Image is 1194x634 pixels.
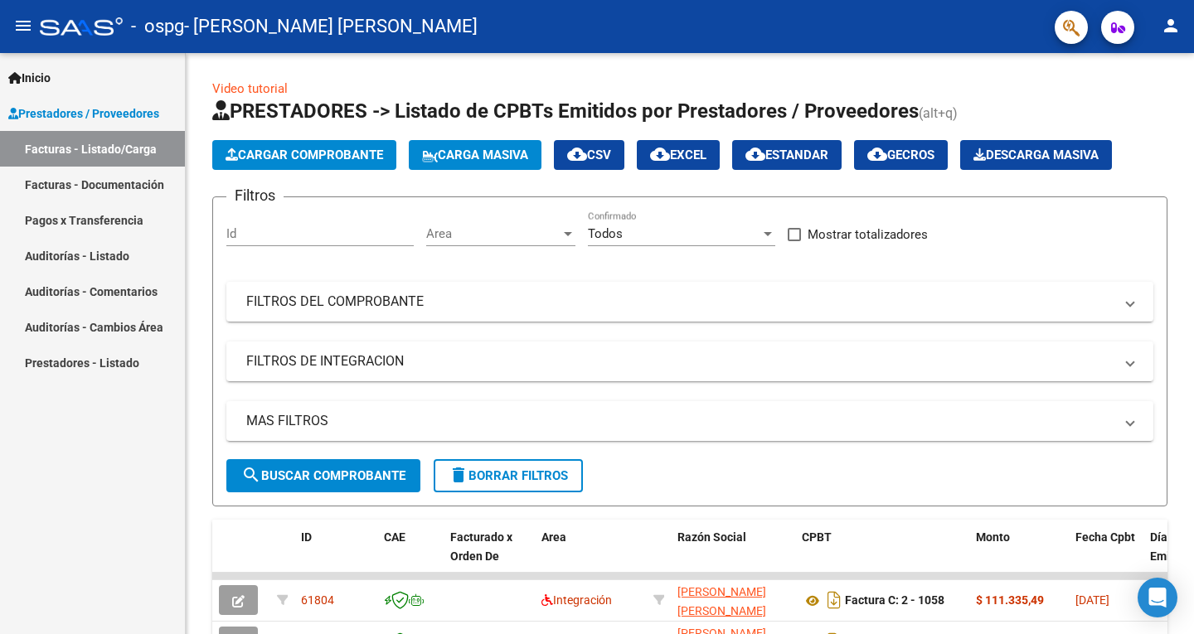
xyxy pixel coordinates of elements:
button: CSV [554,140,624,170]
button: Estandar [732,140,842,170]
span: Inicio [8,69,51,87]
span: - ospg [131,8,184,45]
mat-icon: cloud_download [745,144,765,164]
mat-icon: cloud_download [867,144,887,164]
button: Carga Masiva [409,140,541,170]
span: EXCEL [650,148,706,162]
span: Gecros [867,148,934,162]
span: Buscar Comprobante [241,468,405,483]
mat-icon: menu [13,16,33,36]
mat-icon: search [241,465,261,485]
strong: $ 111.335,49 [976,593,1044,607]
span: - [PERSON_NAME] [PERSON_NAME] [184,8,478,45]
datatable-header-cell: Area [535,520,647,593]
mat-icon: cloud_download [567,144,587,164]
button: Gecros [854,140,948,170]
button: Cargar Comprobante [212,140,396,170]
mat-panel-title: FILTROS DEL COMPROBANTE [246,293,1114,311]
a: Video tutorial [212,81,288,96]
datatable-header-cell: Monto [969,520,1069,593]
mat-expansion-panel-header: FILTROS DEL COMPROBANTE [226,282,1153,322]
button: Borrar Filtros [434,459,583,492]
span: Prestadores / Proveedores [8,104,159,123]
mat-panel-title: MAS FILTROS [246,412,1114,430]
span: [PERSON_NAME] [PERSON_NAME] [677,585,766,617]
mat-icon: delete [449,465,468,485]
span: ID [301,530,312,544]
div: 27251943813 [677,583,789,617]
span: Facturado x Orden De [450,530,512,563]
mat-panel-title: FILTROS DE INTEGRACION [246,352,1114,370]
datatable-header-cell: CAE [377,520,444,593]
span: PRESTADORES -> Listado de CPBTs Emitidos por Prestadores / Proveedores [212,99,919,123]
button: Buscar Comprobante [226,459,420,492]
mat-icon: cloud_download [650,144,670,164]
mat-icon: person [1161,16,1181,36]
span: Monto [976,530,1010,544]
i: Descargar documento [823,587,845,613]
span: [DATE] [1075,593,1109,607]
span: Razón Social [677,530,746,544]
button: Descarga Masiva [960,140,1112,170]
span: 61804 [301,593,334,607]
mat-expansion-panel-header: MAS FILTROS [226,401,1153,441]
span: Borrar Filtros [449,468,568,483]
span: Estandar [745,148,828,162]
mat-expansion-panel-header: FILTROS DE INTEGRACION [226,341,1153,381]
span: Area [426,226,561,241]
span: CSV [567,148,611,162]
span: Mostrar totalizadores [808,225,928,244]
datatable-header-cell: ID [294,520,377,593]
datatable-header-cell: Facturado x Orden De [444,520,535,593]
button: EXCEL [637,140,720,170]
app-download-masive: Descarga masiva de comprobantes (adjuntos) [960,140,1112,170]
span: Cargar Comprobante [226,148,383,162]
datatable-header-cell: CPBT [795,520,969,593]
div: Open Intercom Messenger [1138,578,1177,617]
span: Fecha Cpbt [1075,530,1135,544]
strong: Factura C: 2 - 1058 [845,594,944,607]
datatable-header-cell: Fecha Cpbt [1069,520,1143,593]
span: (alt+q) [919,105,958,121]
span: Area [541,530,566,544]
span: Carga Masiva [422,148,528,162]
span: CPBT [802,530,832,544]
datatable-header-cell: Razón Social [671,520,795,593]
span: Todos [588,226,623,241]
span: CAE [384,530,405,544]
h3: Filtros [226,184,284,207]
span: Descarga Masiva [973,148,1099,162]
span: Integración [541,593,612,607]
